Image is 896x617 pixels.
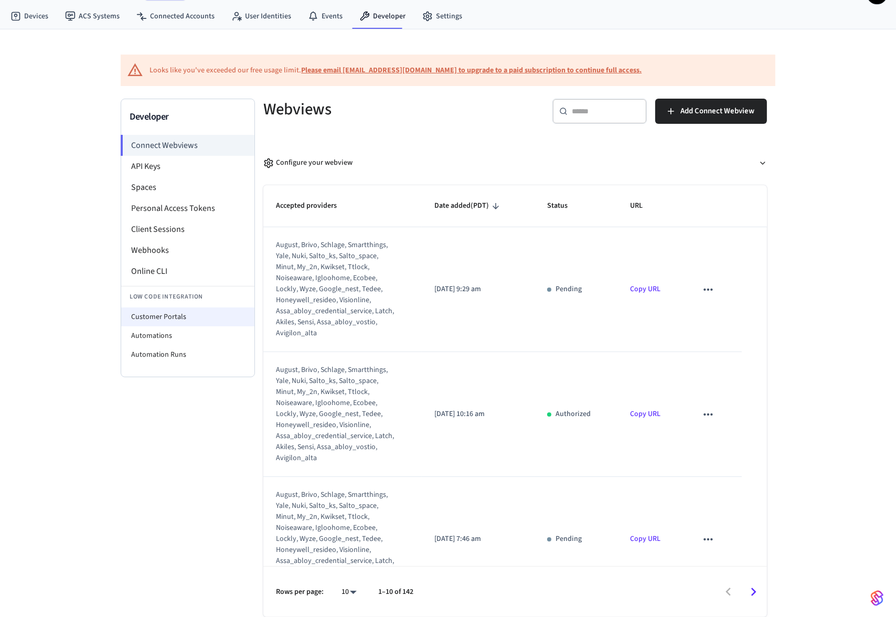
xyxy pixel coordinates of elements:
[547,198,581,214] span: Status
[2,7,57,26] a: Devices
[556,284,582,295] p: Pending
[121,198,254,219] li: Personal Access Tokens
[276,587,324,598] p: Rows per page:
[57,7,128,26] a: ACS Systems
[351,7,414,26] a: Developer
[434,534,522,545] p: [DATE] 7:46 am
[121,307,254,326] li: Customer Portals
[378,587,413,598] p: 1–10 of 142
[263,99,509,120] h5: Webviews
[263,149,767,177] button: Configure your webview
[150,65,642,76] div: Looks like you've exceeded our free usage limit.
[276,365,396,464] div: august, brivo, schlage, smartthings, yale, nuki, salto_ks, salto_space, minut, my_2n, kwikset, tt...
[276,490,396,589] div: august, brivo, schlage, smartthings, yale, nuki, salto_ks, salto_space, minut, my_2n, kwikset, tt...
[301,65,642,76] a: Please email [EMAIL_ADDRESS][DOMAIN_NAME] to upgrade to a paid subscription to continue full access.
[300,7,351,26] a: Events
[556,409,591,420] p: Authorized
[414,7,471,26] a: Settings
[121,156,254,177] li: API Keys
[434,198,503,214] span: Date added(PDT)
[630,284,660,294] a: Copy URL
[434,284,522,295] p: [DATE] 9:29 am
[434,409,522,420] p: [DATE] 10:16 am
[630,534,660,544] a: Copy URL
[336,584,361,600] div: 10
[121,261,254,282] li: Online CLI
[121,326,254,345] li: Automations
[121,240,254,261] li: Webhooks
[556,534,582,545] p: Pending
[121,135,254,156] li: Connect Webviews
[276,198,350,214] span: Accepted providers
[871,590,883,607] img: SeamLogoGradient.69752ec5.svg
[655,99,767,124] button: Add Connect Webview
[630,409,660,419] a: Copy URL
[121,177,254,198] li: Spaces
[223,7,300,26] a: User Identities
[276,240,396,339] div: august, brivo, schlage, smartthings, yale, nuki, salto_ks, salto_space, minut, my_2n, kwikset, tt...
[128,7,223,26] a: Connected Accounts
[121,286,254,307] li: Low Code Integration
[630,198,656,214] span: URL
[263,157,353,168] div: Configure your webview
[130,110,246,124] h3: Developer
[741,580,766,604] button: Go to next page
[121,345,254,364] li: Automation Runs
[680,104,754,118] span: Add Connect Webview
[121,219,254,240] li: Client Sessions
